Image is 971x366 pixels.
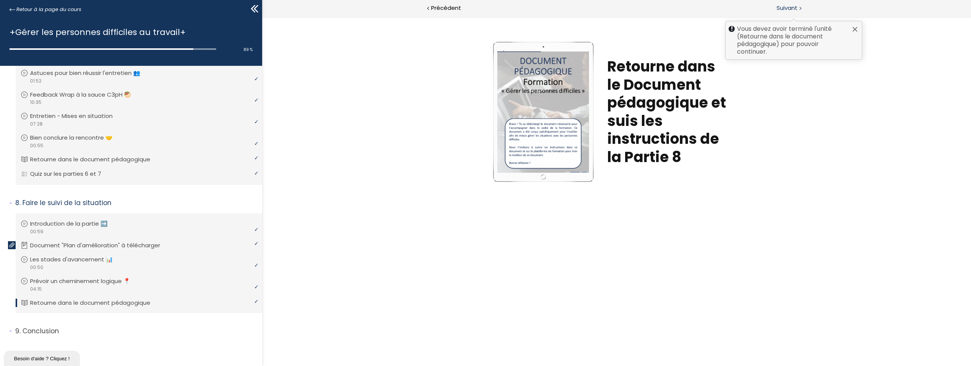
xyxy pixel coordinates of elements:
span: 00:59 [30,228,43,235]
span: 01:52 [30,78,41,84]
p: Retourne dans le document pédagogique [30,299,162,307]
span: 00:55 [30,142,43,149]
span: 00:50 [30,264,43,271]
span: 07:28 [30,121,43,127]
a: Retour à la page du cours [10,5,81,14]
p: Retourne dans le document pédagogique [30,155,162,164]
span: 8. [15,198,21,208]
iframe: chat widget [4,349,81,366]
p: Feedback Wrap à la sauce C3pH 🥙 [30,91,143,99]
p: Bien conclure la rencontre 🤝 [30,134,124,142]
p: Document "Plan d'amélioration" à télécharger [30,241,172,250]
span: 10:35 [30,99,41,106]
span: Retour à la page du cours [16,5,81,14]
p: Entretien - Mises en situation [30,112,124,120]
p: Quiz sur les parties 6 et 7 [30,170,113,178]
p: Conclusion [15,326,256,336]
h1: Retourne dans le Document pédagogique et suis les instructions de la Partie 8 [345,41,469,149]
span: Suivant [777,3,797,13]
p: Prévoir un cheminement logique 📍 [30,277,142,285]
span: Précédent [431,3,461,13]
p: Astuces pour bien réussir l'entretien 👥 [30,69,152,77]
h1: +Gérer les personnes difficiles au travail+ [10,25,249,39]
p: Introduction de la partie ➡️ [30,220,119,228]
span: 89 % [244,47,253,53]
span: 9. [15,326,21,336]
span: 04:15 [30,286,42,293]
p: Les stades d'avancement 📊 [30,255,124,264]
p: Faire le suivi de la situation [15,198,256,208]
div: Vous devez avoir terminé l'unité (Retourne dans le document pédagogique) pour pouvoir continuer. [725,21,862,60]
